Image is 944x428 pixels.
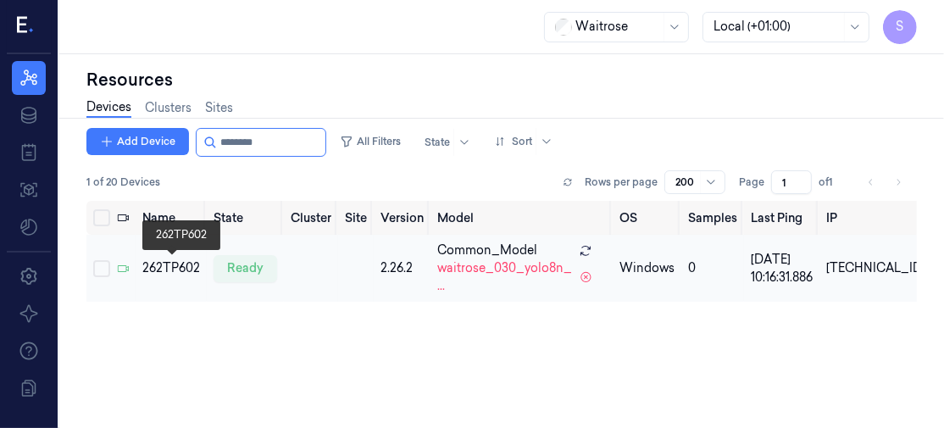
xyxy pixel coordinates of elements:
[819,175,846,190] span: of 1
[86,68,917,92] div: Resources
[333,128,408,155] button: All Filters
[744,201,819,235] th: Last Ping
[819,201,932,235] th: IP
[739,175,764,190] span: Page
[93,260,110,277] button: Select row
[613,201,681,235] th: OS
[93,209,110,226] button: Select all
[284,201,338,235] th: Cluster
[437,259,573,295] span: waitrose_030_yolo8n_ ...
[430,201,613,235] th: Model
[338,201,374,235] th: Site
[205,99,233,117] a: Sites
[751,251,813,286] div: [DATE] 10:16:31.886
[681,201,744,235] th: Samples
[145,99,192,117] a: Clusters
[585,175,658,190] p: Rows per page
[374,201,430,235] th: Version
[688,259,737,277] div: 0
[883,10,917,44] button: S
[142,259,200,277] div: 262TP602
[207,201,284,235] th: State
[619,259,675,277] p: windows
[86,128,189,155] button: Add Device
[380,259,424,277] div: 2.26.2
[437,242,537,259] span: Common_Model
[214,255,277,282] div: ready
[859,170,910,194] nav: pagination
[136,201,207,235] th: Name
[86,175,160,190] span: 1 of 20 Devices
[826,259,925,277] div: [TECHNICAL_ID]
[86,98,131,118] a: Devices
